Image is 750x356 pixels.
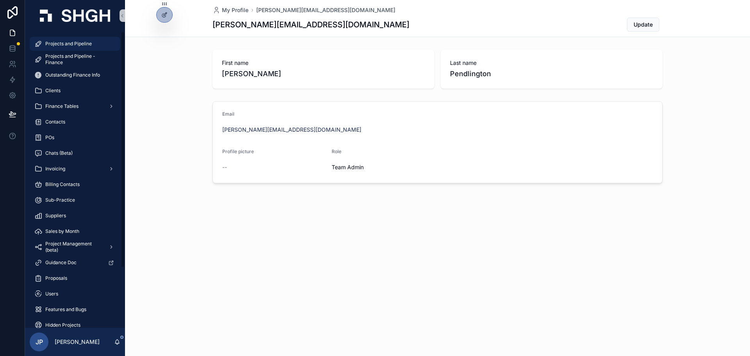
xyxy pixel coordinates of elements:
a: Invoicing [30,162,120,176]
a: Guidance Doc [30,256,120,270]
span: Last name [450,59,653,67]
a: POs [30,131,120,145]
a: Projects and Pipeline - Finance [30,52,120,66]
span: Pendlington [450,68,653,79]
a: Suppliers [30,209,120,223]
h1: [PERSON_NAME][EMAIL_ADDRESS][DOMAIN_NAME] [212,19,409,30]
span: Features and Bugs [45,306,86,313]
span: First name [222,59,425,67]
img: App logo [40,9,110,22]
a: Outstanding Finance Info [30,68,120,82]
span: Clients [45,88,61,94]
span: Suppliers [45,213,66,219]
span: My Profile [222,6,248,14]
a: Project Management (beta) [30,240,120,254]
a: Hidden Projects [30,318,120,332]
a: Features and Bugs [30,302,120,317]
span: Update [634,21,653,29]
span: Invoicing [45,166,65,172]
a: Billing Contacts [30,177,120,191]
a: Sales by Month [30,224,120,238]
a: My Profile [212,6,248,14]
a: Chats (Beta) [30,146,120,160]
a: Finance Tables [30,99,120,113]
span: Team Admin [332,163,364,171]
span: Project Management (beta) [45,241,102,253]
a: Projects and Pipeline [30,37,120,51]
span: Outstanding Finance Info [45,72,100,78]
button: Update [627,18,659,32]
span: JP [36,337,43,347]
a: Sub-Practice [30,193,120,207]
span: Role [332,148,341,154]
span: Guidance Doc [45,259,77,266]
span: Chats (Beta) [45,150,73,156]
span: Projects and Pipeline [45,41,92,47]
a: [PERSON_NAME][EMAIL_ADDRESS][DOMAIN_NAME] [222,126,361,134]
span: Finance Tables [45,103,79,109]
p: [PERSON_NAME] [55,338,100,346]
span: -- [222,163,227,171]
span: Hidden Projects [45,322,80,328]
a: Contacts [30,115,120,129]
span: Contacts [45,119,65,125]
span: Projects and Pipeline - Finance [45,53,112,66]
a: Proposals [30,271,120,285]
span: Users [45,291,58,297]
a: [PERSON_NAME][EMAIL_ADDRESS][DOMAIN_NAME] [256,6,395,14]
span: Sales by Month [45,228,79,234]
span: Profile picture [222,148,254,154]
a: Clients [30,84,120,98]
span: Sub-Practice [45,197,75,203]
span: Proposals [45,275,67,281]
span: Email [222,111,234,117]
span: Billing Contacts [45,181,80,188]
span: [PERSON_NAME] [222,68,425,79]
div: scrollable content [25,31,125,328]
a: Users [30,287,120,301]
span: POs [45,134,54,141]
